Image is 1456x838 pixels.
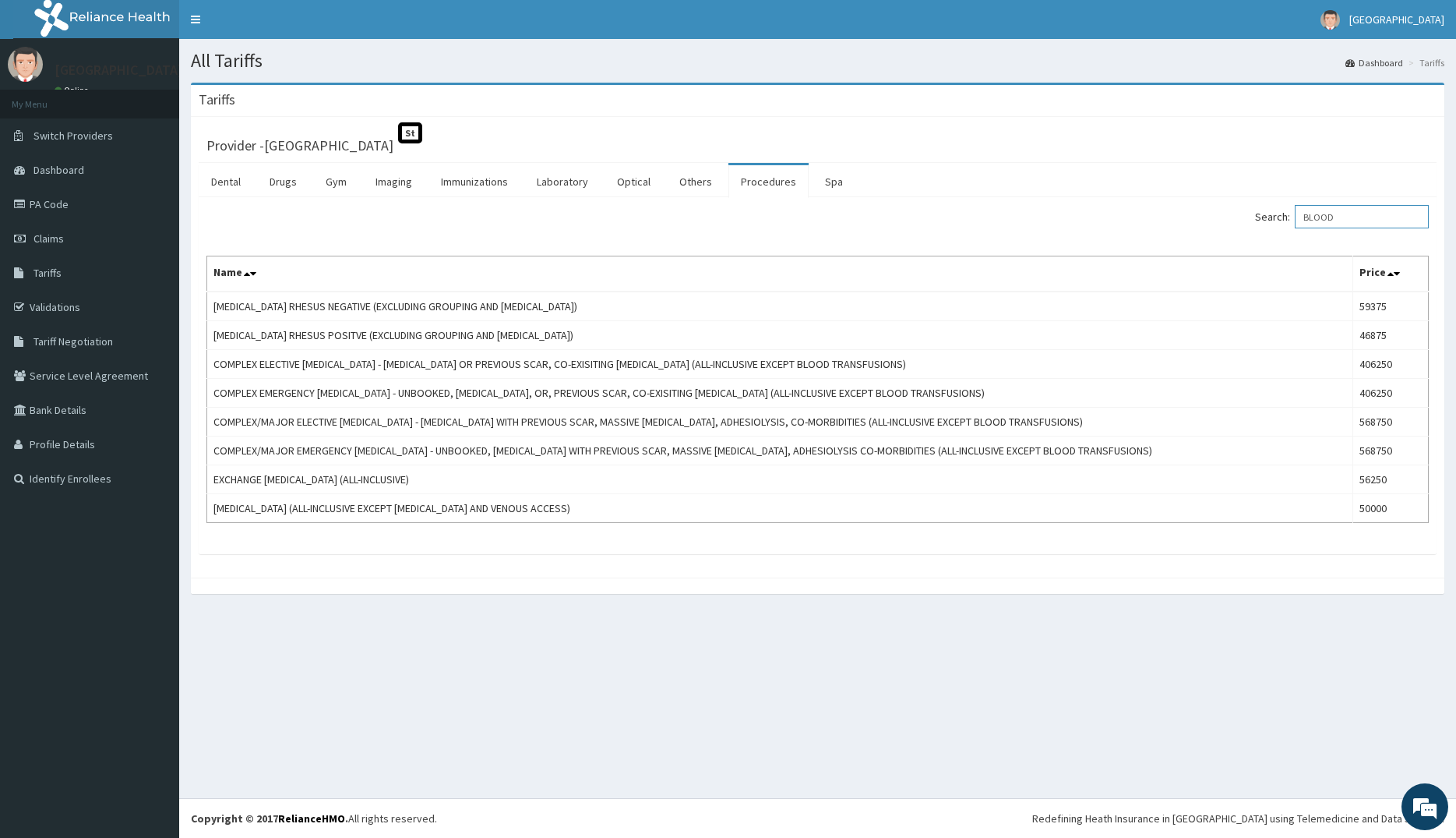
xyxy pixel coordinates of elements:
td: EXCHANGE [MEDICAL_DATA] (ALL-INCLUSIVE) [207,465,1353,494]
td: COMPLEX/MAJOR ELECTIVE [MEDICAL_DATA] - [MEDICAL_DATA] WITH PREVIOUS SCAR, MASSIVE [MEDICAL_DATA]... [207,408,1353,437]
a: Laboratory [524,165,601,198]
a: Dashboard [1345,56,1403,69]
a: Immunizations [428,165,520,198]
div: Minimize live chat window [256,8,293,45]
td: 568750 [1352,437,1428,465]
span: Switch Providers [33,129,113,143]
p: [GEOGRAPHIC_DATA] [55,63,183,77]
input: Search: [1295,205,1429,228]
td: COMPLEX EMERGENCY [MEDICAL_DATA] - UNBOOKED, [MEDICAL_DATA], OR, PREVIOUS SCAR, CO-EXISITING [MED... [207,379,1353,408]
a: Imaging [363,165,425,198]
span: Dashboard [33,163,84,177]
th: Name [207,256,1353,292]
a: Dental [199,165,253,198]
a: Procedures [728,165,809,198]
a: Optical [605,165,663,198]
td: 406250 [1352,350,1428,379]
td: 56250 [1352,465,1428,494]
td: [MEDICAL_DATA] (ALL-INCLUSIVE EXCEPT [MEDICAL_DATA] AND VENOUS ACCESS) [207,494,1353,523]
li: Tariffs [1405,56,1444,69]
footer: All rights reserved. [179,798,1456,838]
a: Drugs [257,165,309,198]
h1: All Tariffs [191,51,1444,71]
span: Claims [33,232,64,246]
a: Online [55,85,92,96]
div: Chat with us now [81,87,262,108]
td: 46875 [1352,321,1428,350]
td: 406250 [1352,379,1428,408]
span: St [398,122,422,143]
span: Tariffs [33,266,62,280]
td: COMPLEX ELECTIVE [MEDICAL_DATA] - [MEDICAL_DATA] OR PREVIOUS SCAR, CO-EXISITING [MEDICAL_DATA] (A... [207,350,1353,379]
td: COMPLEX/MAJOR EMERGENCY [MEDICAL_DATA] - UNBOOKED, [MEDICAL_DATA] WITH PREVIOUS SCAR, MASSIVE [ME... [207,437,1353,465]
a: RelianceHMO [278,811,345,826]
a: Others [667,165,724,198]
td: 59375 [1352,292,1428,321]
span: [GEOGRAPHIC_DATA] [1349,12,1444,27]
td: 50000 [1352,494,1428,523]
h3: Tariffs [199,93,235,107]
span: Tariff Negotiation [33,334,113,348]
strong: Copyright © 2017 . [191,811,348,826]
th: Price [1352,256,1428,292]
img: User Image [8,47,43,82]
label: Search: [1255,205,1429,228]
h3: Provider - [GEOGRAPHIC_DATA] [206,139,393,153]
a: Spa [813,165,855,198]
img: User Image [1320,10,1340,30]
div: Redefining Heath Insurance in [GEOGRAPHIC_DATA] using Telemedicine and Data Science! [1032,811,1444,826]
td: [MEDICAL_DATA] RHESUS POSITVE (EXCLUDING GROUPING AND [MEDICAL_DATA]) [207,321,1353,350]
img: d_794563401_company_1708531726252_794563401 [29,78,63,117]
td: [MEDICAL_DATA] RHESUS NEGATIVE (EXCLUDING GROUPING AND [MEDICAL_DATA]) [207,292,1353,321]
a: Gym [313,165,359,198]
span: We're online! [90,196,215,354]
td: 568750 [1352,408,1428,437]
textarea: Type your message and hit 'Enter' [8,426,297,480]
